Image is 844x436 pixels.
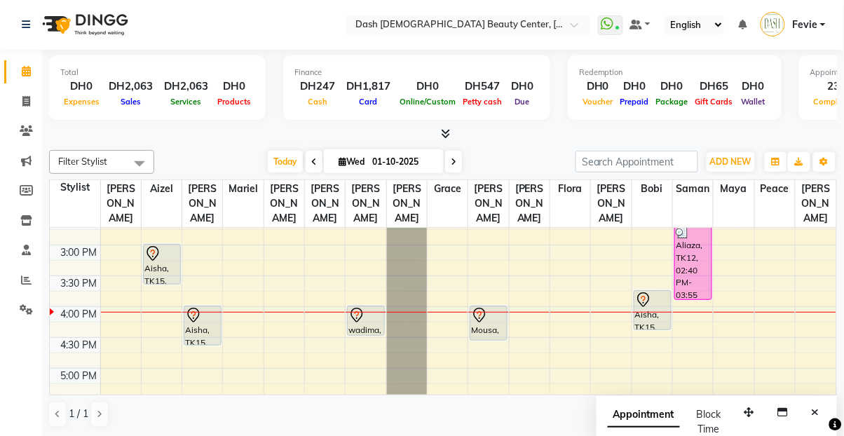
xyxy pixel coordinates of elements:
[346,180,386,227] span: [PERSON_NAME]
[505,79,539,95] div: DH0
[58,156,107,167] span: Filter Stylist
[428,180,468,198] span: Grace
[579,97,617,107] span: Voucher
[632,180,672,198] span: Bobi
[634,291,671,329] div: Aisha, TK15, 03:45 PM-04:25 PM, Essential Pedicure
[692,97,737,107] span: Gift Cards
[58,307,100,322] div: 4:00 PM
[796,180,836,227] span: [PERSON_NAME]
[305,180,345,227] span: [PERSON_NAME]
[387,180,427,227] span: [PERSON_NAME]
[805,402,826,423] button: Close
[459,79,505,95] div: DH547
[468,180,508,227] span: [PERSON_NAME]
[60,79,103,95] div: DH0
[214,79,254,95] div: DH0
[294,79,341,95] div: DH247
[36,5,132,44] img: logo
[58,276,100,291] div: 3:30 PM
[591,180,631,227] span: [PERSON_NAME]
[692,79,737,95] div: DH65
[550,180,590,198] span: Flora
[396,79,459,95] div: DH0
[264,180,304,227] span: [PERSON_NAME]
[60,67,254,79] div: Total
[168,97,205,107] span: Services
[158,79,214,95] div: DH2,063
[335,156,368,167] span: Wed
[103,79,158,95] div: DH2,063
[182,180,222,227] span: [PERSON_NAME]
[707,152,755,172] button: ADD NEW
[738,97,769,107] span: Wallet
[184,306,221,345] div: Aisha, TK15, 04:00 PM-04:40 PM, Essential Manicure
[117,97,144,107] span: Sales
[653,79,692,95] div: DH0
[714,180,754,198] span: Maya
[144,245,180,284] div: Aisha, TK15, 03:00 PM-03:40 PM, Sider Mask
[608,402,680,428] span: Appointment
[576,151,698,172] input: Search Appointment
[617,79,653,95] div: DH0
[348,306,384,335] div: wadima, TK17, 04:00 PM-04:30 PM, Hand Shaping,Hand Nail Polish
[510,180,550,227] span: [PERSON_NAME]
[294,67,539,79] div: Finance
[792,18,817,32] span: Fevie
[761,12,785,36] img: Fevie
[69,407,88,421] span: 1 / 1
[268,151,303,172] span: Today
[60,97,103,107] span: Expenses
[673,180,713,198] span: Saman
[304,97,331,107] span: Cash
[58,245,100,260] div: 3:00 PM
[50,180,100,195] div: Stylist
[697,408,721,435] span: Block Time
[214,97,254,107] span: Products
[579,67,770,79] div: Redemption
[58,369,100,383] div: 5:00 PM
[653,97,692,107] span: Package
[579,79,617,95] div: DH0
[459,97,505,107] span: Petty cash
[223,180,263,198] span: Mariel
[142,180,182,198] span: Aizel
[58,338,100,353] div: 4:30 PM
[341,79,396,95] div: DH1,817
[368,151,438,172] input: 2025-10-01
[617,97,653,107] span: Prepaid
[755,180,795,198] span: Peace
[512,97,533,107] span: Due
[101,180,141,227] span: [PERSON_NAME]
[470,306,507,340] div: Mousa, TK16, 04:00 PM-04:35 PM, Hair Color - Majirel Roots
[675,224,712,299] div: Aliaza, TK12, 02:40 PM-03:55 PM, Coffee Scrub (DH100),Blowdry Long Hair Till Midback (DH130)
[737,79,770,95] div: DH0
[356,97,381,107] span: Card
[710,156,751,167] span: ADD NEW
[396,97,459,107] span: Online/Custom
